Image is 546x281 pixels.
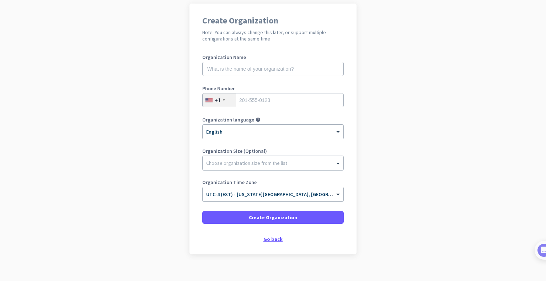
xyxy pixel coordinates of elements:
[202,211,344,224] button: Create Organization
[202,180,344,185] label: Organization Time Zone
[202,62,344,76] input: What is the name of your organization?
[202,148,344,153] label: Organization Size (Optional)
[202,29,344,42] h2: Note: You can always change this later, or support multiple configurations at the same time
[202,16,344,25] h1: Create Organization
[202,93,344,107] input: 201-555-0123
[215,97,221,104] div: +1
[249,214,297,221] span: Create Organization
[202,117,254,122] label: Organization language
[202,237,344,242] div: Go back
[202,55,344,60] label: Organization Name
[202,86,344,91] label: Phone Number
[256,117,261,122] i: help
